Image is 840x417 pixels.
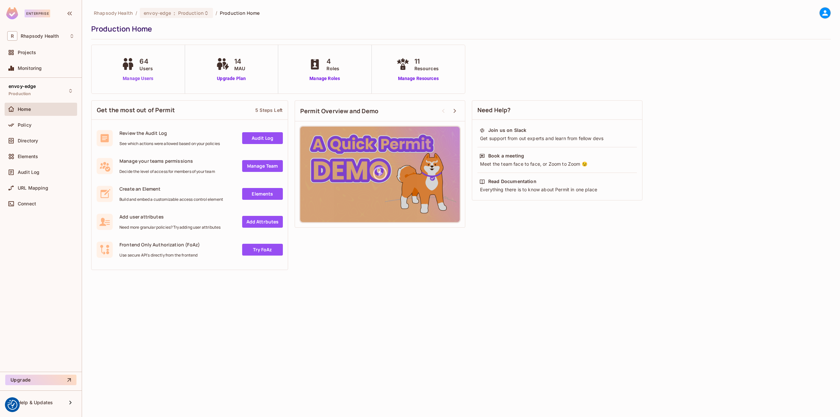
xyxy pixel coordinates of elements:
[18,122,31,128] span: Policy
[120,75,156,82] a: Manage Users
[18,170,39,175] span: Audit Log
[7,31,17,41] span: R
[9,91,31,96] span: Production
[119,130,220,136] span: Review the Audit Log
[18,185,48,191] span: URL Mapping
[97,106,175,114] span: Get the most out of Permit
[119,241,200,248] span: Frontend Only Authorization (FoAz)
[414,65,439,72] span: Resources
[6,7,18,19] img: SReyMgAAAABJRU5ErkJggg==
[8,400,17,410] img: Revisit consent button
[488,178,536,185] div: Read Documentation
[178,10,204,16] span: Production
[488,153,524,159] div: Book a meeting
[25,10,50,17] div: Enterprise
[18,50,36,55] span: Projects
[5,375,76,385] button: Upgrade
[94,10,133,16] span: the active workspace
[479,186,635,193] div: Everything there is to know about Permit in one place
[18,138,38,143] span: Directory
[242,244,283,256] a: Try FoAz
[119,197,223,202] span: Build and embed a customizable access control element
[479,161,635,167] div: Meet the team face to face, or Zoom to Zoom 😉
[119,141,220,146] span: See which actions were allowed based on your policies
[119,225,220,230] span: Need more granular policies? Try adding user attributes
[326,65,339,72] span: Roles
[18,154,38,159] span: Elements
[307,75,343,82] a: Manage Roles
[215,75,248,82] a: Upgrade Plan
[255,107,283,113] div: 5 Steps Left
[242,132,283,144] a: Audit Log
[173,10,176,16] span: :
[242,188,283,200] a: Elements
[8,400,17,410] button: Consent Preferences
[18,201,36,206] span: Connect
[18,66,42,71] span: Monitoring
[326,56,339,66] span: 4
[18,400,53,405] span: Help & Updates
[242,160,283,172] a: Manage Team
[488,127,526,134] div: Join us on Slack
[119,169,215,174] span: Decide the level of access for members of your team
[18,107,31,112] span: Home
[414,56,439,66] span: 11
[477,106,511,114] span: Need Help?
[144,10,171,16] span: envoy-edge
[234,65,245,72] span: MAU
[220,10,260,16] span: Production Home
[9,84,36,89] span: envoy-edge
[119,158,215,164] span: Manage your teams permissions
[119,214,220,220] span: Add user attributes
[395,75,442,82] a: Manage Resources
[139,65,153,72] span: Users
[139,56,153,66] span: 64
[91,24,828,34] div: Production Home
[119,253,200,258] span: Use secure API's directly from the frontend
[479,135,635,142] div: Get support from out experts and learn from fellow devs
[300,107,379,115] span: Permit Overview and Demo
[216,10,217,16] li: /
[119,186,223,192] span: Create an Element
[242,216,283,228] a: Add Attrbutes
[21,33,59,39] span: Workspace: Rhapsody Health
[234,56,245,66] span: 14
[136,10,137,16] li: /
